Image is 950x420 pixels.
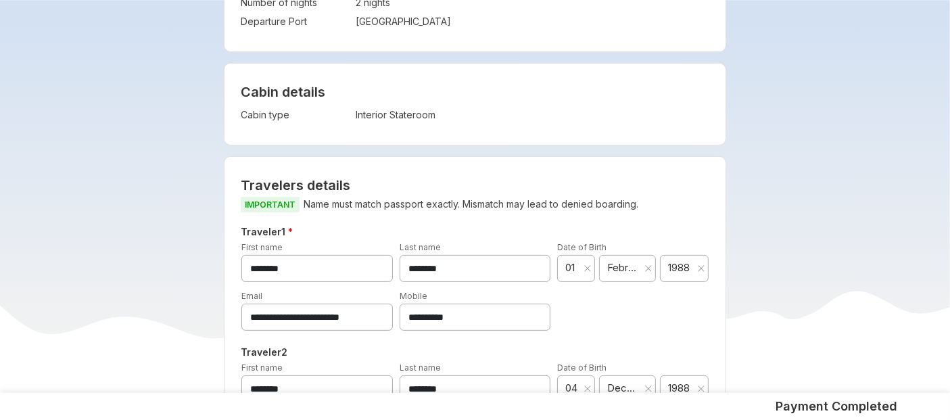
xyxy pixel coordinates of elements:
label: Email [241,291,262,301]
h4: Cabin details [241,84,709,100]
h5: Traveler 1 [238,224,712,240]
button: Clear [697,382,705,396]
span: 1988 [668,381,692,395]
label: First name [241,242,283,252]
label: Last name [400,242,441,252]
h5: Traveler 2 [238,344,712,360]
label: First name [241,363,283,373]
span: 04 [565,381,580,395]
svg: close [644,385,652,393]
td: Interior Stateroom [356,106,604,124]
label: Last name [400,363,441,373]
button: Clear [644,262,652,275]
td: Departure Port [241,12,349,31]
button: Clear [697,262,705,275]
td: [GEOGRAPHIC_DATA] [356,12,709,31]
span: 1988 [668,261,692,275]
svg: close [697,264,705,273]
button: Clear [584,262,592,275]
h2: Travelers details [241,177,709,193]
label: Mobile [400,291,427,301]
svg: close [697,385,705,393]
td: : [349,12,356,31]
button: Clear [644,382,652,396]
svg: close [584,264,592,273]
svg: close [584,385,592,393]
label: Date of Birth [557,242,607,252]
td: : [349,106,356,124]
label: Date of Birth [557,363,607,373]
span: IMPORTANT [241,197,300,212]
p: Name must match passport exactly. Mismatch may lead to denied boarding. [241,196,709,213]
button: Clear [584,382,592,396]
span: February [607,261,639,275]
span: December [607,381,639,395]
td: Cabin type [241,106,349,124]
h5: Payment Completed [776,398,898,415]
svg: close [644,264,652,273]
span: 01 [565,261,580,275]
